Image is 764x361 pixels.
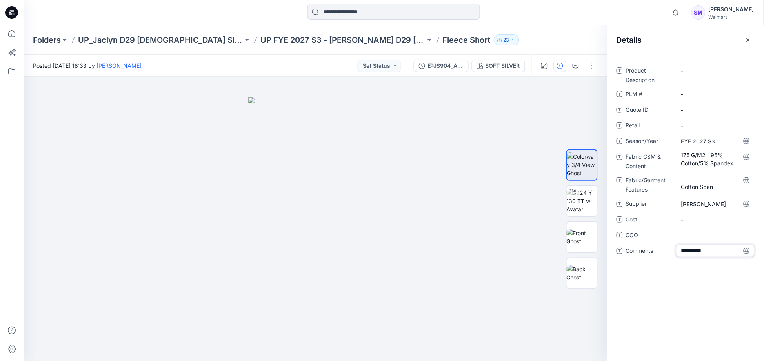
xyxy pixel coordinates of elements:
span: Supplier [626,199,673,210]
span: - [681,122,749,130]
div: Walmart [709,14,754,20]
h2: Details [617,35,642,45]
span: Cost [626,215,673,226]
span: - [681,67,749,75]
button: SOFT SILVER [472,60,525,72]
span: Posted [DATE] 18:33 by [33,62,142,70]
div: SOFT SILVER [486,62,520,70]
div: SM [691,5,706,20]
span: Season/Year [626,136,673,147]
a: [PERSON_NAME] [96,62,142,69]
a: UP FYE 2027 S3 - [PERSON_NAME] D29 [DEMOGRAPHIC_DATA] Sleepwear [260,34,426,45]
span: Retail [626,121,673,132]
div: EPJS904_ADM_34 INCH SLEEPSHIRT [427,62,464,70]
span: Comments [626,246,673,257]
p: 23 [504,36,509,44]
span: - [681,231,749,239]
button: EPJS904_ADM_34 INCH SLEEPSHIRT [414,60,469,72]
span: Fabric/Garment Features [626,176,673,194]
span: COO [626,230,673,241]
a: Folders [33,34,61,45]
p: Fleece Short [443,34,491,45]
img: Colorway 3/4 View Ghost [567,152,597,177]
a: UP_Jaclyn D29 [DEMOGRAPHIC_DATA] Sleep [78,34,243,45]
div: [PERSON_NAME] [709,5,754,14]
span: Quote ID [626,105,673,116]
span: PLM # [626,89,673,100]
img: 2024 Y 130 TT w Avatar [567,189,597,213]
span: Jaclyn [681,200,749,208]
span: Cotton Span [681,174,749,191]
span: - [681,216,749,224]
button: Details [554,60,566,72]
button: 23 [494,34,519,45]
img: Front Ghost [567,229,597,245]
span: - [681,106,749,114]
span: 175 G/M2 | 95% Cotton/5% Spandex [681,151,749,167]
span: Product Description [626,66,673,85]
span: - [681,90,749,98]
span: FYE 2027 S3 [681,137,749,145]
img: Back Ghost [567,265,597,281]
span: Fabric GSM & Content [626,152,673,171]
